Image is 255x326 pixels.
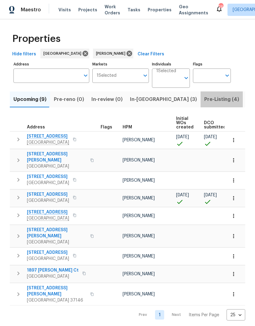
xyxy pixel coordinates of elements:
span: [GEOGRAPHIC_DATA] [27,163,87,169]
span: Properties [148,7,172,13]
span: [GEOGRAPHIC_DATA] [27,256,69,262]
span: [GEOGRAPHIC_DATA] [27,180,69,186]
span: Hide filters [12,50,36,58]
span: [PERSON_NAME] [96,50,128,57]
span: Properties [12,36,61,42]
span: HPM [123,125,132,129]
button: Open [81,71,90,80]
span: [GEOGRAPHIC_DATA] [43,50,84,57]
span: Tasks [127,8,140,12]
span: [STREET_ADDRESS][PERSON_NAME] [27,285,87,297]
div: [GEOGRAPHIC_DATA] [40,49,89,58]
span: [PERSON_NAME] [123,234,155,238]
span: [GEOGRAPHIC_DATA] 37146 [27,297,87,303]
span: Initial WOs created [176,117,194,129]
span: [PERSON_NAME] [123,272,155,276]
span: [DATE] [204,135,217,139]
span: [PERSON_NAME] [123,214,155,218]
span: [GEOGRAPHIC_DATA] [27,273,79,280]
div: 25 [227,307,245,323]
div: [PERSON_NAME] [93,49,133,58]
p: Items Per Page [189,312,219,318]
span: Pre-Listing (4) [204,95,239,104]
span: 1 Selected [97,73,116,78]
span: [GEOGRAPHIC_DATA] [27,239,87,245]
span: Address [27,125,45,129]
span: Visits [58,7,71,13]
button: Open [141,71,150,80]
span: [STREET_ADDRESS][PERSON_NAME] [27,227,87,239]
span: Geo Assignments [179,4,208,16]
span: [PERSON_NAME] [123,138,155,142]
span: [PERSON_NAME] [123,196,155,200]
span: DCO submitted [204,121,226,129]
span: Projects [78,7,97,13]
label: Individuals [152,62,190,66]
label: Address [13,62,89,66]
button: Hide filters [10,49,39,60]
span: In-review (0) [91,95,123,104]
span: In-[GEOGRAPHIC_DATA] (3) [130,95,197,104]
span: [STREET_ADDRESS][PERSON_NAME] [27,151,87,163]
button: Open [223,71,231,80]
span: [DATE] [176,193,189,197]
button: Clear Filters [135,49,167,60]
label: Markets [92,62,149,66]
span: [DATE] [204,193,217,197]
span: Upcoming (9) [13,95,46,104]
span: [DATE] [176,135,189,139]
button: Open [182,74,190,82]
span: [PERSON_NAME] [123,158,155,162]
span: [PERSON_NAME] [123,178,155,183]
label: Flags [193,62,231,66]
span: [STREET_ADDRESS] [27,250,69,256]
span: Flags [101,125,112,129]
span: [PERSON_NAME] [123,254,155,258]
span: [GEOGRAPHIC_DATA] [27,198,69,204]
span: 1897 [PERSON_NAME] Ct [27,267,79,273]
span: Maestro [21,7,41,13]
span: [STREET_ADDRESS] [27,174,69,180]
div: 26 [219,4,223,10]
span: [STREET_ADDRESS] [27,191,69,198]
nav: Pagination Navigation [133,309,245,320]
span: Work Orders [105,4,120,16]
span: 1 Selected [156,69,176,74]
span: Clear Filters [138,50,164,58]
span: Pre-reno (0) [54,95,84,104]
a: Goto page 1 [155,310,164,320]
span: [PERSON_NAME] [123,292,155,296]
